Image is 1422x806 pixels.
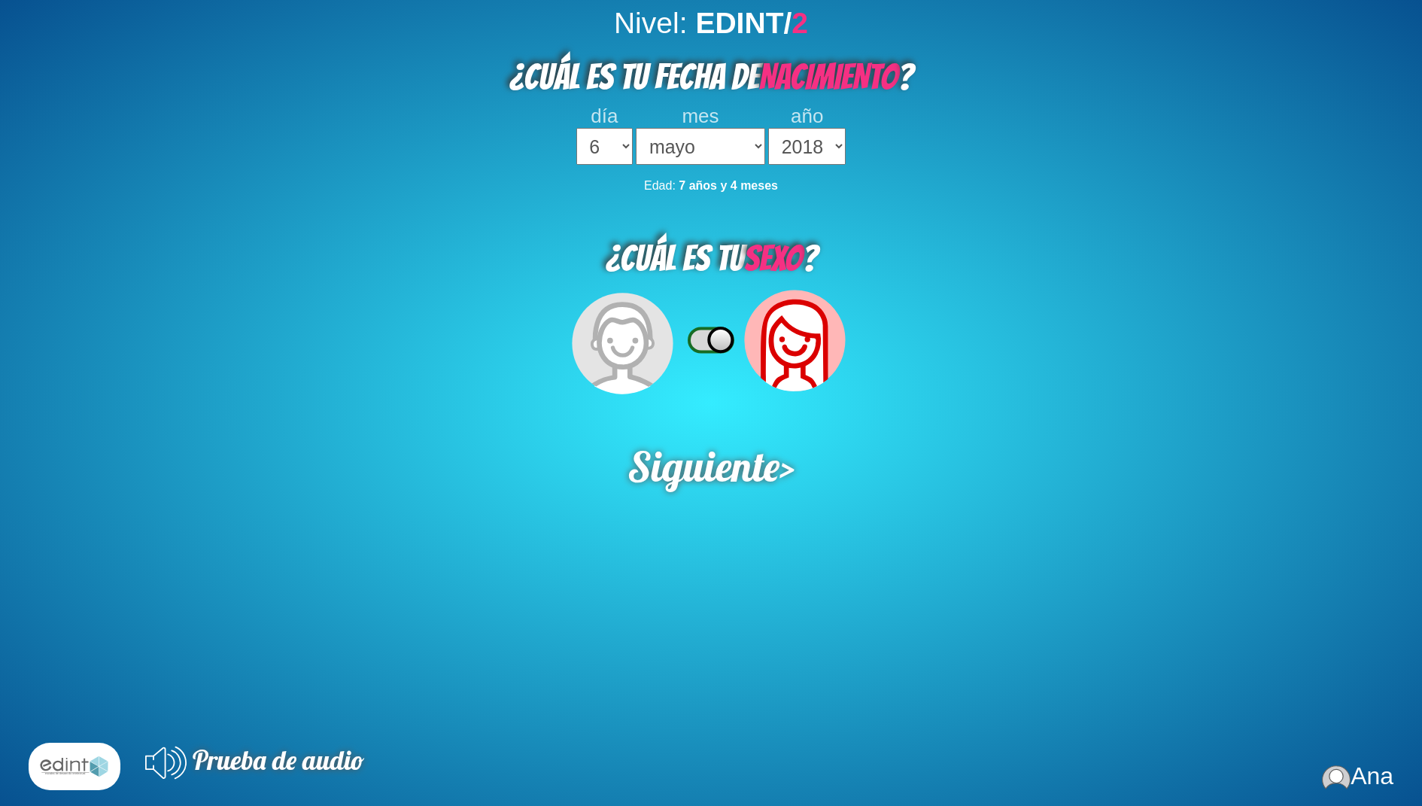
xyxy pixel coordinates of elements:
img: l [34,749,114,785]
span: Nivel: [614,7,688,39]
b: 7 años y 4 meses [679,179,778,192]
span: año [791,105,823,127]
span: ¿CUÁL ES TU ? [605,239,818,278]
span: 2 [792,7,808,39]
span: día [591,105,618,127]
div: Ana [1322,762,1393,790]
b: EDINT/ [695,7,808,39]
span: Siguiente [627,440,779,492]
span: NACIMIENTO [759,58,898,96]
span: Prueba de audio [193,743,364,777]
span: SEXO [744,239,802,278]
span: ¿CUÁL ES TU FECHA DE ? [509,58,913,96]
span: mes [682,105,719,127]
span: Edad: [644,179,676,192]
